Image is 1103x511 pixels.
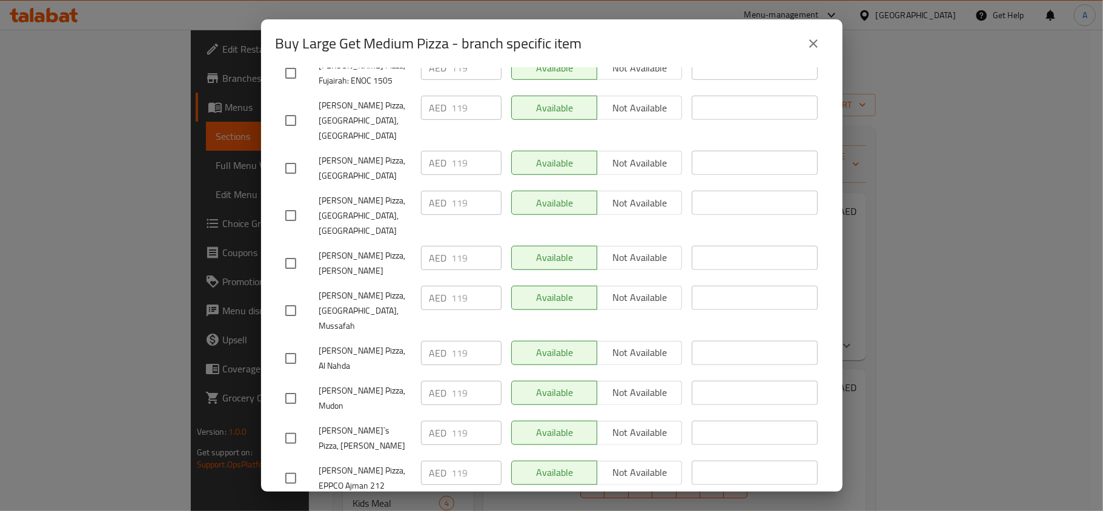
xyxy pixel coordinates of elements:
input: Please enter price [452,191,502,215]
button: close [799,29,828,58]
span: [PERSON_NAME] Pizza, [GEOGRAPHIC_DATA],[GEOGRAPHIC_DATA] [319,98,411,143]
span: [PERSON_NAME] Pizza, Al Nahda [319,343,411,374]
span: [PERSON_NAME]`s Pizza, [PERSON_NAME] [319,423,411,453]
p: AED [429,426,447,440]
input: Please enter price [452,56,502,80]
span: [PERSON_NAME] Pizza, Fujairah: ENOC 1505 [319,58,411,88]
span: [PERSON_NAME] Pizza, [GEOGRAPHIC_DATA] [319,153,411,183]
input: Please enter price [452,246,502,270]
p: AED [429,101,447,115]
span: [PERSON_NAME] Pizza, [GEOGRAPHIC_DATA], [GEOGRAPHIC_DATA] [319,193,411,239]
span: [PERSON_NAME] Pizza, EPPCO Ajman 212 [319,463,411,493]
h2: Buy Large Get Medium Pizza - branch specific item [276,34,582,53]
input: Please enter price [452,461,502,485]
p: AED [429,466,447,480]
span: [PERSON_NAME] Pizza, [GEOGRAPHIC_DATA], Mussafah [319,288,411,334]
input: Please enter price [452,286,502,310]
p: AED [429,61,447,75]
span: [PERSON_NAME] Pizza, [PERSON_NAME] [319,248,411,279]
p: AED [429,386,447,400]
p: AED [429,196,447,210]
input: Please enter price [452,381,502,405]
p: AED [429,291,447,305]
input: Please enter price [452,96,502,120]
p: AED [429,346,447,360]
input: Please enter price [452,421,502,445]
input: Please enter price [452,341,502,365]
input: Please enter price [452,151,502,175]
p: AED [429,156,447,170]
span: [PERSON_NAME] Pizza, Mudon [319,383,411,414]
p: AED [429,251,447,265]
